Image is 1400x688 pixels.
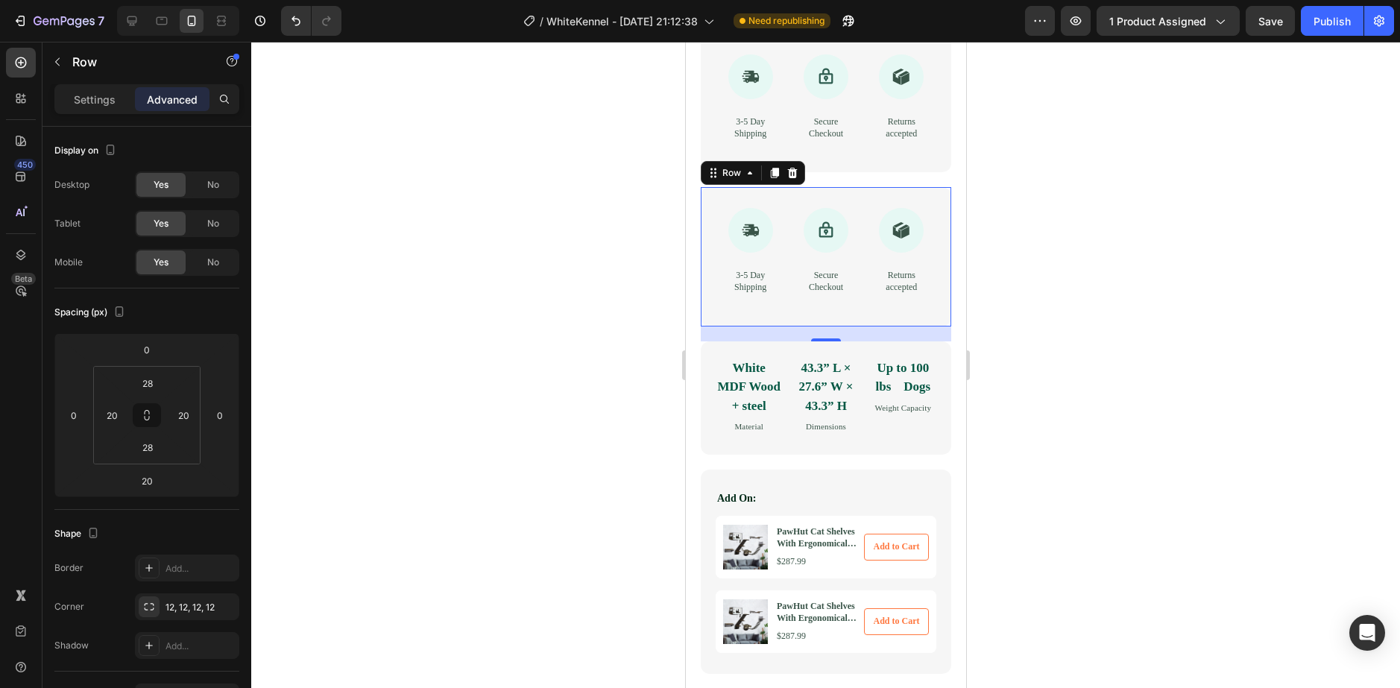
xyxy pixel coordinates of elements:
input: 28px [133,372,163,394]
div: 12, 12, 12, 12 [165,601,236,614]
span: Need republishing [748,14,824,28]
div: Desktop [54,178,89,192]
div: Publish [1314,13,1351,29]
div: Spacing (px) [54,303,128,323]
p: Row [72,53,199,71]
p: Advanced [147,92,198,107]
button: 1 product assigned [1097,6,1240,36]
span: 1 product assigned [1109,13,1206,29]
div: Shape [54,524,102,544]
div: Display on [54,141,119,161]
div: Shadow [54,639,89,652]
div: Mobile [54,256,83,269]
div: Add... [165,640,236,653]
span: No [207,256,219,269]
span: No [207,217,219,230]
input: 28px [133,436,163,458]
input: 20px [172,404,195,426]
input: 0 [209,404,231,426]
span: Yes [154,217,168,230]
div: Beta [11,273,36,285]
span: / [540,13,543,29]
button: Publish [1301,6,1363,36]
p: Settings [74,92,116,107]
span: Yes [154,256,168,269]
div: Border [54,561,83,575]
button: Save [1246,6,1295,36]
button: 7 [6,6,111,36]
span: Yes [154,178,168,192]
div: Tablet [54,217,81,230]
div: Corner [54,600,84,613]
input: 0 [63,404,85,426]
div: Undo/Redo [281,6,341,36]
input: 20 [132,470,162,492]
input: 0 [132,338,162,361]
iframe: Design area [686,42,966,688]
span: WhiteKennel - [DATE] 21:12:38 [546,13,698,29]
input: 20px [101,404,123,426]
div: Open Intercom Messenger [1349,615,1385,651]
span: No [207,178,219,192]
div: 450 [14,159,36,171]
span: Save [1258,15,1283,28]
p: 7 [98,12,104,30]
div: Add... [165,562,236,575]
